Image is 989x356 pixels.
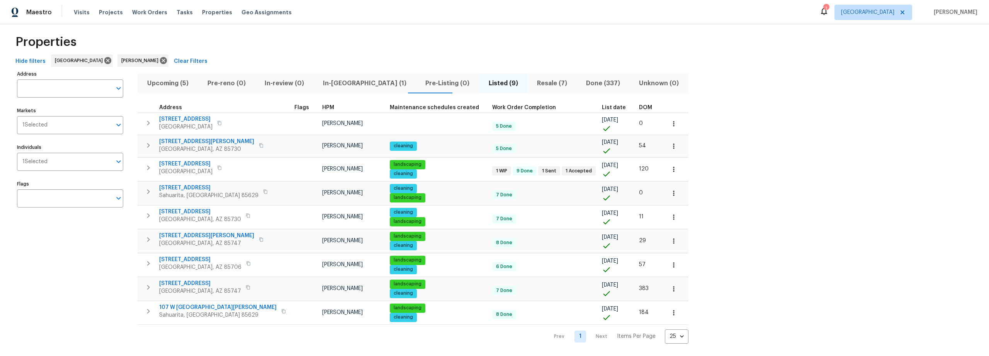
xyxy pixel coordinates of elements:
span: Properties [15,38,76,46]
a: Goto page 1 [574,331,586,343]
span: Properties [202,8,232,16]
button: Open [113,156,124,167]
span: [STREET_ADDRESS][PERSON_NAME] [159,232,254,240]
span: landscaping [391,233,425,240]
span: 7 Done [493,192,515,198]
span: [PERSON_NAME] [322,121,363,126]
span: [DATE] [602,258,618,264]
span: [STREET_ADDRESS] [159,160,212,168]
span: [GEOGRAPHIC_DATA] [55,57,106,64]
span: 1 Selected [22,122,48,128]
span: [STREET_ADDRESS] [159,280,241,287]
span: [DATE] [602,306,618,312]
span: [GEOGRAPHIC_DATA] [841,8,894,16]
span: 1 WIP [493,168,510,174]
span: [GEOGRAPHIC_DATA] [159,168,212,175]
span: Flags [294,105,309,110]
span: In-review (0) [260,78,309,89]
span: Tasks [177,10,193,15]
span: [PERSON_NAME] [322,262,363,267]
span: [PERSON_NAME] [322,166,363,172]
span: cleaning [391,209,416,216]
span: [PERSON_NAME] [322,214,363,219]
div: [PERSON_NAME] [117,54,168,67]
span: [DATE] [602,235,618,240]
span: [DATE] [602,187,618,192]
span: [PERSON_NAME] [322,310,363,315]
span: cleaning [391,266,416,273]
span: [PERSON_NAME] [121,57,161,64]
span: Listed (9) [484,78,523,89]
span: List date [602,105,626,110]
span: 120 [639,166,649,172]
span: [GEOGRAPHIC_DATA], AZ 85747 [159,287,241,295]
span: 5 Done [493,123,515,130]
span: 29 [639,238,646,243]
span: Work Order Completion [492,105,556,110]
span: 7 Done [493,287,515,294]
span: cleaning [391,242,416,249]
span: [DATE] [602,140,618,145]
span: Done (337) [581,78,625,89]
span: 184 [639,310,649,315]
span: [PERSON_NAME] [322,143,363,148]
span: Pre-Listing (0) [421,78,474,89]
span: DOM [639,105,652,110]
span: Address [159,105,182,110]
span: 11 [639,214,644,219]
span: 107 W [GEOGRAPHIC_DATA][PERSON_NAME] [159,304,277,311]
div: [GEOGRAPHIC_DATA] [51,54,113,67]
span: 7 Done [493,216,515,222]
label: Flags [17,182,123,186]
span: [STREET_ADDRESS] [159,184,258,192]
span: 9 Done [513,168,536,174]
span: cleaning [391,143,416,149]
span: 8 Done [493,311,515,318]
span: 0 [639,190,643,196]
span: [STREET_ADDRESS] [159,256,241,263]
span: Hide filters [15,57,46,66]
span: Sahuarita, [GEOGRAPHIC_DATA] 85629 [159,311,277,319]
label: Address [17,72,123,76]
span: [STREET_ADDRESS] [159,115,212,123]
span: 1 Accepted [562,168,595,174]
span: Maestro [26,8,52,16]
span: cleaning [391,290,416,297]
button: Hide filters [12,54,49,69]
span: In-[GEOGRAPHIC_DATA] (1) [318,78,411,89]
span: 383 [639,286,649,291]
span: [STREET_ADDRESS][PERSON_NAME] [159,138,254,145]
button: Open [113,83,124,94]
span: 1 Sent [539,168,559,174]
span: [GEOGRAPHIC_DATA], AZ 85730 [159,216,241,223]
span: Sahuarita, [GEOGRAPHIC_DATA] 85629 [159,192,258,199]
span: landscaping [391,257,425,263]
span: cleaning [391,314,416,321]
span: [GEOGRAPHIC_DATA] [159,123,212,131]
span: Geo Assignments [241,8,292,16]
span: landscaping [391,194,425,201]
span: [GEOGRAPHIC_DATA], AZ 85706 [159,263,241,271]
button: Open [113,193,124,204]
span: [DATE] [602,282,618,288]
span: [GEOGRAPHIC_DATA], AZ 85730 [159,145,254,153]
label: Markets [17,108,123,113]
span: 5 Done [493,145,515,152]
span: landscaping [391,218,425,225]
span: [PERSON_NAME] [322,238,363,243]
span: Pre-reno (0) [202,78,250,89]
span: cleaning [391,170,416,177]
span: Clear Filters [174,57,207,66]
span: [PERSON_NAME] [931,8,977,16]
span: [DATE] [602,211,618,216]
span: cleaning [391,185,416,192]
span: 8 Done [493,240,515,246]
span: 54 [639,143,646,148]
span: [GEOGRAPHIC_DATA], AZ 85747 [159,240,254,247]
nav: Pagination Navigation [547,329,688,344]
span: Projects [99,8,123,16]
span: Upcoming (5) [142,78,193,89]
span: 0 [639,121,643,126]
div: 1 [823,5,829,12]
span: 57 [639,262,646,267]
